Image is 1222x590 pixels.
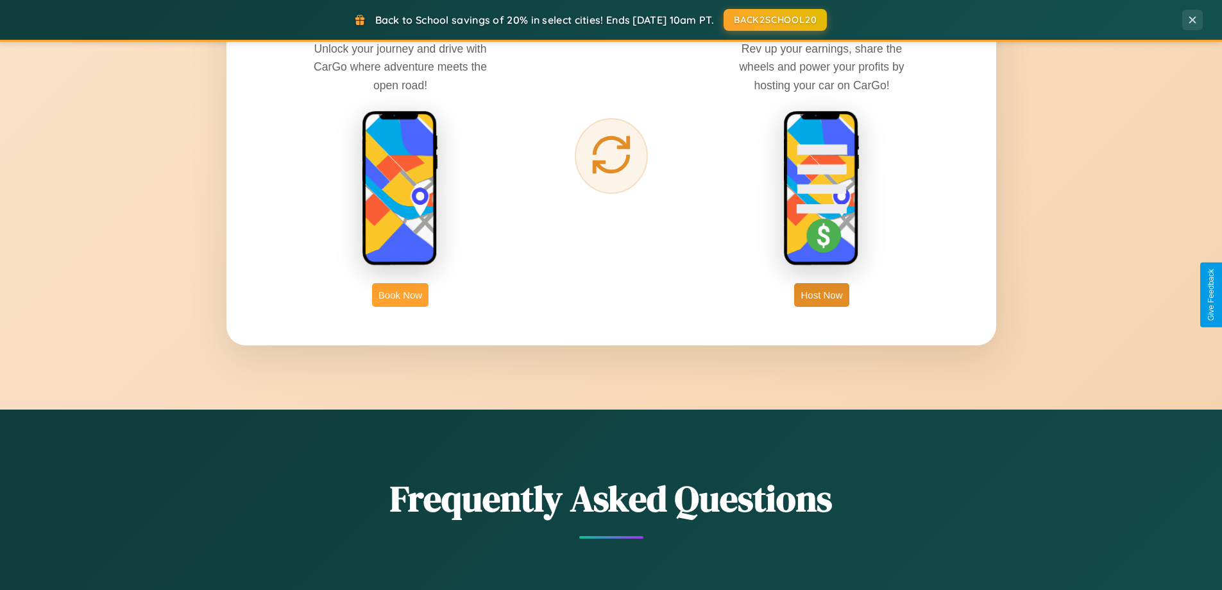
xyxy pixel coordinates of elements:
button: BACK2SCHOOL20 [724,9,827,31]
button: Book Now [372,283,429,307]
p: Unlock your journey and drive with CarGo where adventure meets the open road! [304,40,496,94]
button: Host Now [794,283,849,307]
h2: Frequently Asked Questions [226,474,996,523]
img: host phone [783,110,860,267]
img: rent phone [362,110,439,267]
p: Rev up your earnings, share the wheels and power your profits by hosting your car on CarGo! [726,40,918,94]
span: Back to School savings of 20% in select cities! Ends [DATE] 10am PT. [375,13,714,26]
div: Give Feedback [1207,269,1216,321]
